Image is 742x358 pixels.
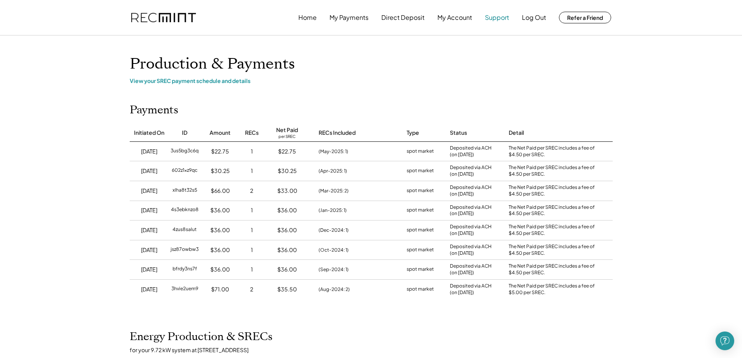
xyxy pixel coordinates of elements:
div: (Mar-2025: 2) [319,187,349,194]
div: RECs [245,129,259,137]
div: Deposited via ACH (on [DATE]) [450,204,492,217]
div: $30.25 [211,167,230,175]
div: $66.00 [211,187,230,195]
div: $35.50 [277,286,297,293]
div: 1 [251,206,253,214]
div: Open Intercom Messenger [716,332,734,350]
div: Deposited via ACH (on [DATE]) [450,164,492,178]
div: spot market [407,167,434,175]
div: The Net Paid per SREC includes a fee of $4.50 per SREC. [509,224,598,237]
div: 1 [251,148,253,155]
div: RECs Included [319,129,356,137]
div: (Jan-2025: 1) [319,207,347,214]
button: My Payments [330,10,368,25]
div: View your SREC payment schedule and details [130,77,613,84]
div: jsz87owbw3 [171,246,199,254]
div: spot market [407,246,434,254]
div: $36.00 [277,206,297,214]
div: Detail [509,129,524,137]
div: Deposited via ACH (on [DATE]) [450,224,492,237]
button: My Account [437,10,472,25]
div: $36.00 [277,266,297,273]
div: $33.00 [277,187,297,195]
div: 4zus8salut [173,226,197,234]
div: Status [450,129,467,137]
div: for your 9.72 kW system at [STREET_ADDRESS] [130,346,620,353]
div: [DATE] [141,266,157,273]
div: The Net Paid per SREC includes a fee of $4.50 per SREC. [509,263,598,276]
button: Support [485,10,509,25]
div: 4s3ebknzo8 [171,206,199,214]
div: [DATE] [141,187,157,195]
div: Deposited via ACH (on [DATE]) [450,243,492,257]
div: [DATE] [141,148,157,155]
div: The Net Paid per SREC includes a fee of $5.00 per SREC. [509,283,598,296]
div: (Oct-2024: 1) [319,247,349,254]
div: (Aug-2024: 2) [319,286,350,293]
div: $36.00 [210,266,230,273]
div: [DATE] [141,286,157,293]
div: $36.00 [210,246,230,254]
div: (Sep-2024: 1) [319,266,349,273]
img: recmint-logotype%403x.png [131,13,196,23]
div: The Net Paid per SREC includes a fee of $4.50 per SREC. [509,184,598,198]
div: 3us5bg3c6q [171,148,199,155]
div: 2 [250,286,253,293]
button: Log Out [522,10,546,25]
div: $36.00 [277,246,297,254]
div: Amount [210,129,231,137]
div: 2 [250,187,253,195]
h2: Payments [130,104,178,117]
div: 1 [251,246,253,254]
div: Initiated On [134,129,164,137]
div: $22.75 [211,148,229,155]
div: spot market [407,226,434,234]
div: $36.00 [210,226,230,234]
h1: Production & Payments [130,55,613,73]
div: spot market [407,206,434,214]
div: 602z1xz9qc [172,167,197,175]
div: bfrdy3ns7f [173,266,197,273]
div: $36.00 [277,226,297,234]
div: (May-2025: 1) [319,148,348,155]
button: Home [298,10,317,25]
div: 3hvie2uem9 [171,286,198,293]
div: The Net Paid per SREC includes a fee of $4.50 per SREC. [509,145,598,158]
button: Refer a Friend [559,12,611,23]
div: $30.25 [278,167,297,175]
div: $36.00 [210,206,230,214]
div: spot market [407,148,434,155]
div: xlha8t32s5 [173,187,197,195]
div: ID [182,129,187,137]
div: Type [407,129,419,137]
div: [DATE] [141,246,157,254]
div: Deposited via ACH (on [DATE]) [450,263,492,276]
div: 1 [251,266,253,273]
div: 1 [251,167,253,175]
div: [DATE] [141,167,157,175]
div: 1 [251,226,253,234]
h2: Energy Production & SRECs [130,330,273,344]
div: spot market [407,187,434,195]
div: The Net Paid per SREC includes a fee of $4.50 per SREC. [509,164,598,178]
div: $71.00 [211,286,229,293]
div: The Net Paid per SREC includes a fee of $4.50 per SREC. [509,243,598,257]
div: Net Paid [276,126,298,134]
div: spot market [407,266,434,273]
div: [DATE] [141,226,157,234]
div: Deposited via ACH (on [DATE]) [450,283,492,296]
div: The Net Paid per SREC includes a fee of $4.50 per SREC. [509,204,598,217]
div: $22.75 [278,148,296,155]
div: Deposited via ACH (on [DATE]) [450,145,492,158]
button: Direct Deposit [381,10,425,25]
div: per SREC [278,134,296,140]
div: (Dec-2024: 1) [319,227,349,234]
div: spot market [407,286,434,293]
div: [DATE] [141,206,157,214]
div: (Apr-2025: 1) [319,168,347,175]
div: Deposited via ACH (on [DATE]) [450,184,492,198]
